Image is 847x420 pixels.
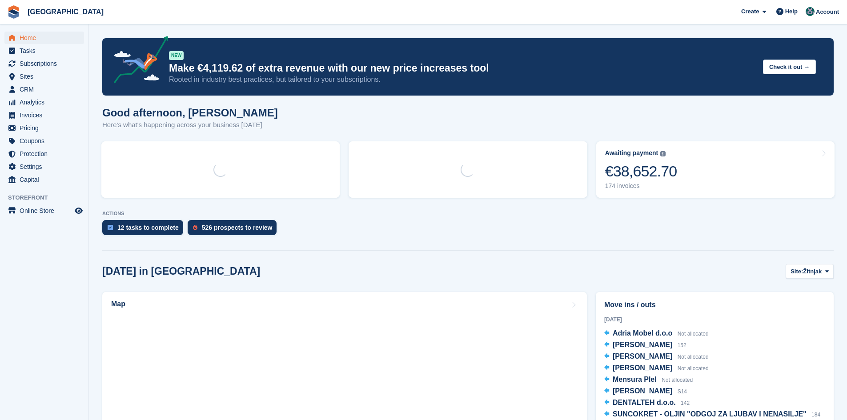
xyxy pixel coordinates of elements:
span: Adria Mobel d.o.o [613,329,672,337]
a: [PERSON_NAME] 152 [604,340,686,351]
span: 184 [811,412,820,418]
p: Here's what's happening across your business [DATE] [102,120,278,130]
img: stora-icon-8386f47178a22dfd0bd8f6a31ec36ba5ce8667c1dd55bd0f319d3a0aa187defe.svg [7,5,20,19]
a: DENTALTEH d.o.o. 142 [604,397,690,409]
div: [DATE] [604,316,825,324]
span: Storefront [8,193,88,202]
button: Site: Žitnjak [786,264,834,279]
span: Settings [20,160,73,173]
a: [PERSON_NAME] Not allocated [604,363,709,374]
a: menu [4,96,84,108]
div: Awaiting payment [605,149,658,157]
img: price-adjustments-announcement-icon-8257ccfd72463d97f412b2fc003d46551f7dbcb40ab6d574587a9cd5c0d94... [106,36,169,87]
span: Home [20,32,73,44]
a: menu [4,173,84,186]
button: Check it out → [763,60,816,74]
a: Preview store [73,205,84,216]
a: [PERSON_NAME] S14 [604,386,687,397]
div: NEW [169,51,184,60]
span: CRM [20,83,73,96]
img: icon-info-grey-7440780725fd019a000dd9b08b2336e03edf1995a4989e88bcd33f0948082b44.svg [660,151,666,156]
a: menu [4,109,84,121]
a: Mensura Plel Not allocated [604,374,693,386]
p: Rooted in industry best practices, but tailored to your subscriptions. [169,75,756,84]
h2: [DATE] in [GEOGRAPHIC_DATA] [102,265,260,277]
span: Analytics [20,96,73,108]
a: 526 prospects to review [188,220,281,240]
a: menu [4,135,84,147]
p: ACTIONS [102,211,834,216]
span: Online Store [20,204,73,217]
span: [PERSON_NAME] [613,364,672,372]
a: menu [4,83,84,96]
a: [PERSON_NAME] Not allocated [604,351,709,363]
div: €38,652.70 [605,162,677,180]
h2: Move ins / outs [604,300,825,310]
span: Create [741,7,759,16]
a: menu [4,32,84,44]
span: [PERSON_NAME] [613,341,672,348]
a: Adria Mobel d.o.o Not allocated [604,328,709,340]
div: 12 tasks to complete [117,224,179,231]
span: Not allocated [678,365,709,372]
h2: Map [111,300,125,308]
a: menu [4,148,84,160]
span: Subscriptions [20,57,73,70]
a: menu [4,57,84,70]
span: Not allocated [662,377,693,383]
span: Not allocated [678,331,709,337]
span: Coupons [20,135,73,147]
span: [PERSON_NAME] [613,387,672,395]
span: Mensura Plel [613,376,657,383]
p: Make €4,119.62 of extra revenue with our new price increases tool [169,62,756,75]
span: [PERSON_NAME] [613,352,672,360]
a: menu [4,204,84,217]
span: Capital [20,173,73,186]
span: DENTALTEH d.o.o. [613,399,676,406]
span: Protection [20,148,73,160]
a: menu [4,44,84,57]
img: prospect-51fa495bee0391a8d652442698ab0144808aea92771e9ea1ae160a38d050c398.svg [193,225,197,230]
a: [GEOGRAPHIC_DATA] [24,4,107,19]
span: 152 [678,342,686,348]
span: Pricing [20,122,73,134]
img: Željko Gobac [806,7,815,16]
span: Site: [791,267,803,276]
a: menu [4,160,84,173]
a: Awaiting payment €38,652.70 174 invoices [596,141,835,198]
span: Tasks [20,44,73,57]
span: Not allocated [678,354,709,360]
a: menu [4,70,84,83]
span: Žitnjak [803,267,822,276]
span: Invoices [20,109,73,121]
span: 142 [681,400,690,406]
span: Sites [20,70,73,83]
a: 12 tasks to complete [102,220,188,240]
img: task-75834270c22a3079a89374b754ae025e5fb1db73e45f91037f5363f120a921f8.svg [108,225,113,230]
span: S14 [678,388,687,395]
div: 174 invoices [605,182,677,190]
h1: Good afternoon, [PERSON_NAME] [102,107,278,119]
span: Account [816,8,839,16]
a: menu [4,122,84,134]
span: Help [785,7,798,16]
div: 526 prospects to review [202,224,273,231]
span: SUNCOKRET - OLJIN "ODGOJ ZA LJUBAV I NENASILJE" [613,410,807,418]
